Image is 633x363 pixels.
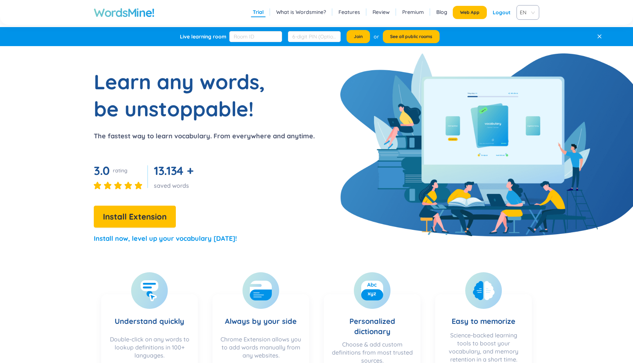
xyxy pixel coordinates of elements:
[103,210,167,223] span: Install Extension
[331,302,413,337] h3: Personalized dictionary
[94,131,315,141] p: The fastest way to learn vocabulary. From everywhere and anytime.
[493,6,511,19] div: Logout
[338,8,360,16] a: Features
[460,10,480,15] span: Web App
[436,8,447,16] a: Blog
[354,34,363,40] span: Join
[154,163,193,178] span: 13.134 +
[154,181,196,190] div: saved words
[94,214,176,221] a: Install Extension
[276,8,326,16] a: What is Wordsmine?
[94,163,110,178] span: 3.0
[453,6,487,19] button: Web App
[94,233,237,244] p: Install now, level up your vocabulary [DATE]!
[180,33,226,40] div: Live learning room
[115,302,184,332] h3: Understand quickly
[229,31,282,42] input: Room ID
[452,302,515,328] h3: Easy to memorize
[113,167,127,174] div: rating
[374,33,379,41] div: or
[225,302,297,332] h3: Always by your side
[390,34,432,40] span: See all public rooms
[383,30,440,43] button: See all public rooms
[94,68,277,122] h1: Learn any words, be unstoppable!
[253,8,264,16] a: Trial
[94,206,176,228] button: Install Extension
[347,30,370,43] button: Join
[373,8,390,16] a: Review
[94,5,155,20] a: WordsMine!
[402,8,424,16] a: Premium
[288,31,341,42] input: 6-digit PIN (Optional)
[520,7,533,18] span: EN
